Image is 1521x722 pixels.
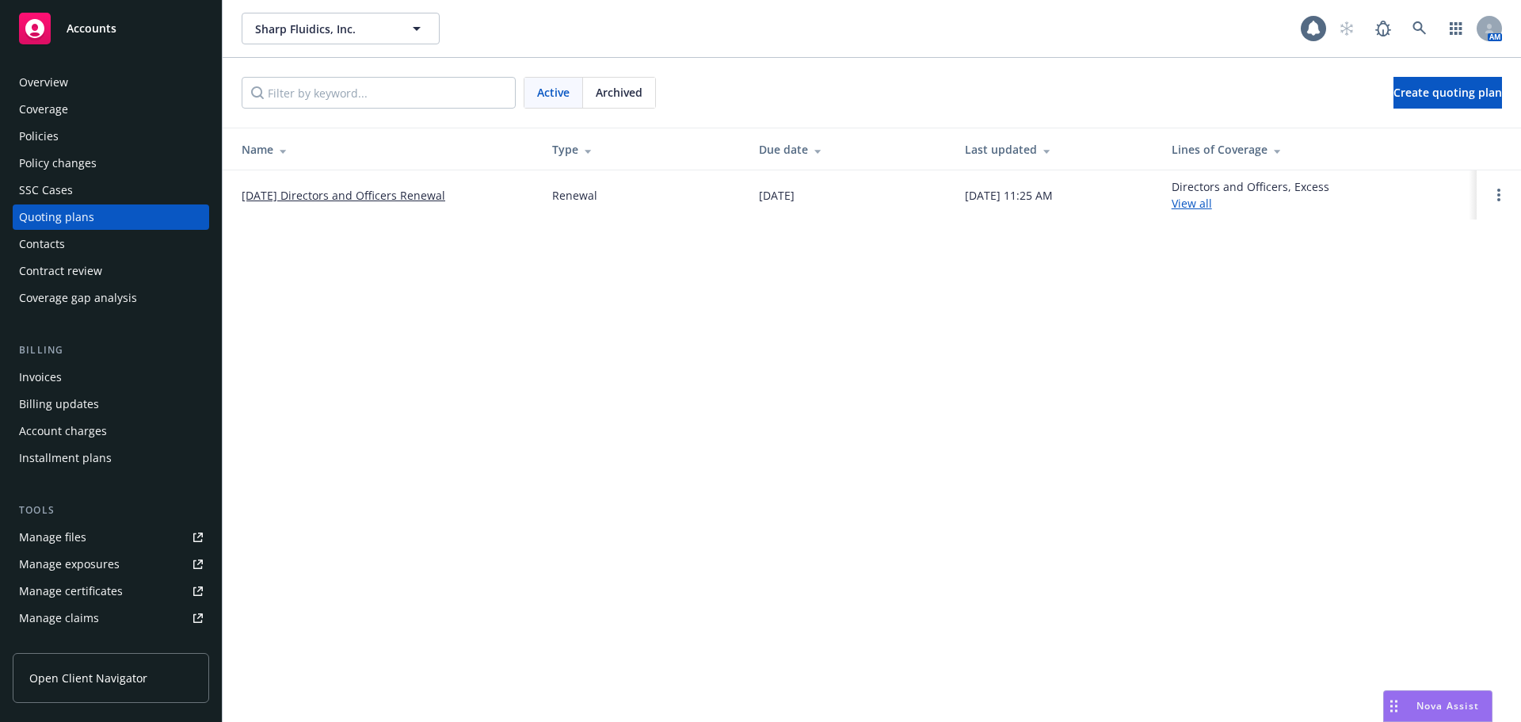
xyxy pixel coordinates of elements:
[1172,178,1329,212] div: Directors and Officers, Excess
[13,502,209,518] div: Tools
[13,418,209,444] a: Account charges
[19,178,73,203] div: SSC Cases
[13,552,209,577] a: Manage exposures
[19,365,62,390] div: Invoices
[19,418,107,444] div: Account charges
[1393,85,1502,100] span: Create quoting plan
[19,97,68,122] div: Coverage
[1404,13,1435,44] a: Search
[19,605,99,631] div: Manage claims
[13,392,209,417] a: Billing updates
[19,258,102,284] div: Contract review
[13,70,209,95] a: Overview
[596,84,642,101] span: Archived
[19,151,97,176] div: Policy changes
[13,178,209,203] a: SSC Cases
[13,6,209,51] a: Accounts
[13,97,209,122] a: Coverage
[759,187,795,204] div: [DATE]
[1172,141,1464,158] div: Lines of Coverage
[13,151,209,176] a: Policy changes
[29,670,147,686] span: Open Client Navigator
[19,392,99,417] div: Billing updates
[552,187,597,204] div: Renewal
[552,141,734,158] div: Type
[19,70,68,95] div: Overview
[13,632,209,658] a: Manage BORs
[19,525,86,550] div: Manage files
[1393,77,1502,109] a: Create quoting plan
[13,258,209,284] a: Contract review
[965,141,1146,158] div: Last updated
[19,579,123,604] div: Manage certificates
[242,141,527,158] div: Name
[242,187,445,204] a: [DATE] Directors and Officers Renewal
[13,231,209,257] a: Contacts
[19,632,93,658] div: Manage BORs
[1367,13,1399,44] a: Report a Bug
[13,579,209,604] a: Manage certificates
[19,124,59,149] div: Policies
[255,21,392,37] span: Sharp Fluidics, Inc.
[1383,690,1492,722] button: Nova Assist
[242,77,516,109] input: Filter by keyword...
[13,365,209,390] a: Invoices
[13,204,209,230] a: Quoting plans
[67,22,116,35] span: Accounts
[1384,691,1404,721] div: Drag to move
[1172,196,1212,211] a: View all
[19,445,112,471] div: Installment plans
[965,187,1053,204] div: [DATE] 11:25 AM
[13,285,209,311] a: Coverage gap analysis
[242,13,440,44] button: Sharp Fluidics, Inc.
[1331,13,1363,44] a: Start snowing
[19,231,65,257] div: Contacts
[19,204,94,230] div: Quoting plans
[759,141,940,158] div: Due date
[537,84,570,101] span: Active
[13,525,209,550] a: Manage files
[1416,699,1479,712] span: Nova Assist
[13,342,209,358] div: Billing
[1440,13,1472,44] a: Switch app
[1489,185,1508,204] a: Open options
[19,552,120,577] div: Manage exposures
[19,285,137,311] div: Coverage gap analysis
[13,124,209,149] a: Policies
[13,605,209,631] a: Manage claims
[13,445,209,471] a: Installment plans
